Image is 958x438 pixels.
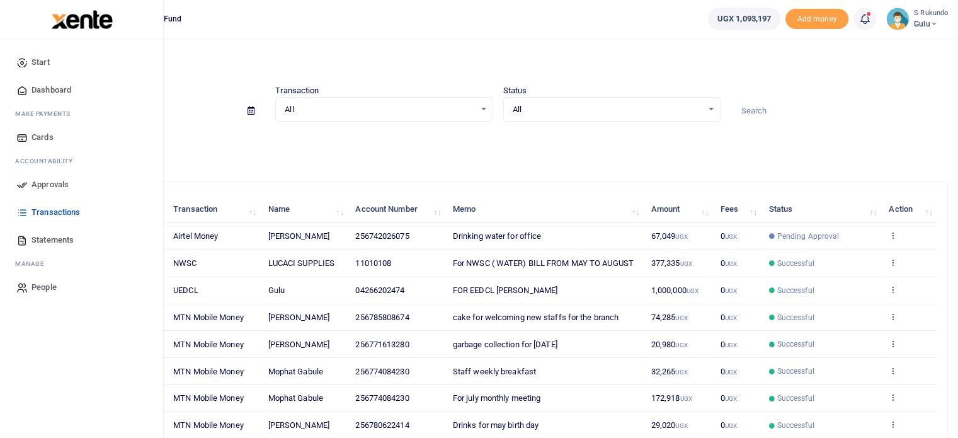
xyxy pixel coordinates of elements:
span: Successful [777,258,814,269]
span: MTN Mobile Money [173,340,244,349]
span: ake Payments [21,109,71,118]
span: [PERSON_NAME] [268,231,329,241]
span: FOR EEDCL [PERSON_NAME] [453,285,557,295]
small: UGX [675,342,687,349]
span: 20,980 [651,340,688,349]
span: Airtel Money [173,231,218,241]
small: UGX [675,314,687,321]
span: NWSC [173,258,197,268]
small: UGX [725,342,737,349]
small: UGX [725,422,737,429]
span: MTN Mobile Money [173,420,244,430]
span: Successful [777,338,814,350]
span: Cards [31,131,54,144]
span: [PERSON_NAME] [268,420,329,430]
th: Fees: activate to sort column ascending [713,196,761,223]
span: All [285,103,474,116]
span: Drinks for may birth day [453,420,539,430]
span: People [31,281,57,294]
th: Name: activate to sort column ascending [261,196,348,223]
span: 0 [721,367,737,376]
small: UGX [675,422,687,429]
span: countability [25,156,72,166]
span: Successful [777,312,814,323]
th: Action: activate to sort column ascending [882,196,937,223]
a: profile-user S Rukundo Gulu [886,8,948,30]
span: Gulu [268,285,285,295]
small: UGX [725,314,737,321]
span: Successful [777,420,814,431]
small: UGX [725,260,737,267]
th: Amount: activate to sort column ascending [644,196,714,223]
th: Account Number: activate to sort column ascending [348,196,445,223]
span: Add money [785,9,848,30]
th: Transaction: activate to sort column ascending [166,196,261,223]
span: Mophat Gabule [268,367,323,376]
span: MTN Mobile Money [173,313,244,322]
small: UGX [725,233,737,240]
small: UGX [680,260,692,267]
h4: Transactions [48,54,948,68]
a: Transactions [10,199,153,226]
span: Statements [31,234,74,246]
span: For NWSC ( WATER) BILL FROM MAY TO AUGUST [453,258,634,268]
small: UGX [725,287,737,294]
span: 0 [721,313,737,322]
span: Approvals [31,178,69,191]
label: Status [503,84,527,97]
small: UGX [725,369,737,376]
span: 0 [721,258,737,268]
span: 29,020 [651,420,688,430]
span: 256774084230 [355,367,409,376]
span: 0 [721,420,737,430]
span: cake for welcoming new staffs for the branch [453,313,619,322]
span: 0 [721,231,737,241]
span: anage [21,259,45,268]
span: Pending Approval [777,231,840,242]
span: Start [31,56,50,69]
span: Transactions [31,206,80,219]
a: Statements [10,226,153,254]
small: S Rukundo [914,8,948,19]
label: Transaction [275,84,319,97]
small: UGX [675,233,687,240]
span: Gulu [914,18,948,30]
span: 377,335 [651,258,692,268]
span: Mophat Gabule [268,393,323,403]
span: 256785808674 [355,313,409,322]
span: [PERSON_NAME] [268,340,329,349]
input: Search [731,100,948,122]
span: 32,265 [651,367,688,376]
span: 11010108 [355,258,391,268]
p: Download [48,137,948,150]
span: LUCACI SUPPLIES [268,258,335,268]
span: MTN Mobile Money [173,367,244,376]
span: UGX 1,093,197 [717,13,771,25]
small: UGX [687,287,699,294]
span: 0 [721,285,737,295]
li: M [10,104,153,124]
li: M [10,254,153,274]
a: Add money [785,13,848,23]
span: 0 [721,393,737,403]
span: All [513,103,702,116]
span: 256742026075 [355,231,409,241]
span: 172,918 [651,393,692,403]
span: 256780622414 [355,420,409,430]
span: Successful [777,393,814,404]
a: Start [10,49,153,76]
img: logo-large [52,10,113,29]
small: UGX [680,395,692,402]
a: UGX 1,093,197 [708,8,780,30]
span: 256771613280 [355,340,409,349]
span: MTN Mobile Money [173,393,244,403]
li: Toup your wallet [785,9,848,30]
span: 256774084230 [355,393,409,403]
span: garbage collection for [DATE] [453,340,557,349]
span: Staff weekly breakfast [453,367,536,376]
small: UGX [675,369,687,376]
th: Status: activate to sort column ascending [761,196,882,223]
span: Successful [777,366,814,377]
span: UEDCL [173,285,198,295]
span: 74,285 [651,313,688,322]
